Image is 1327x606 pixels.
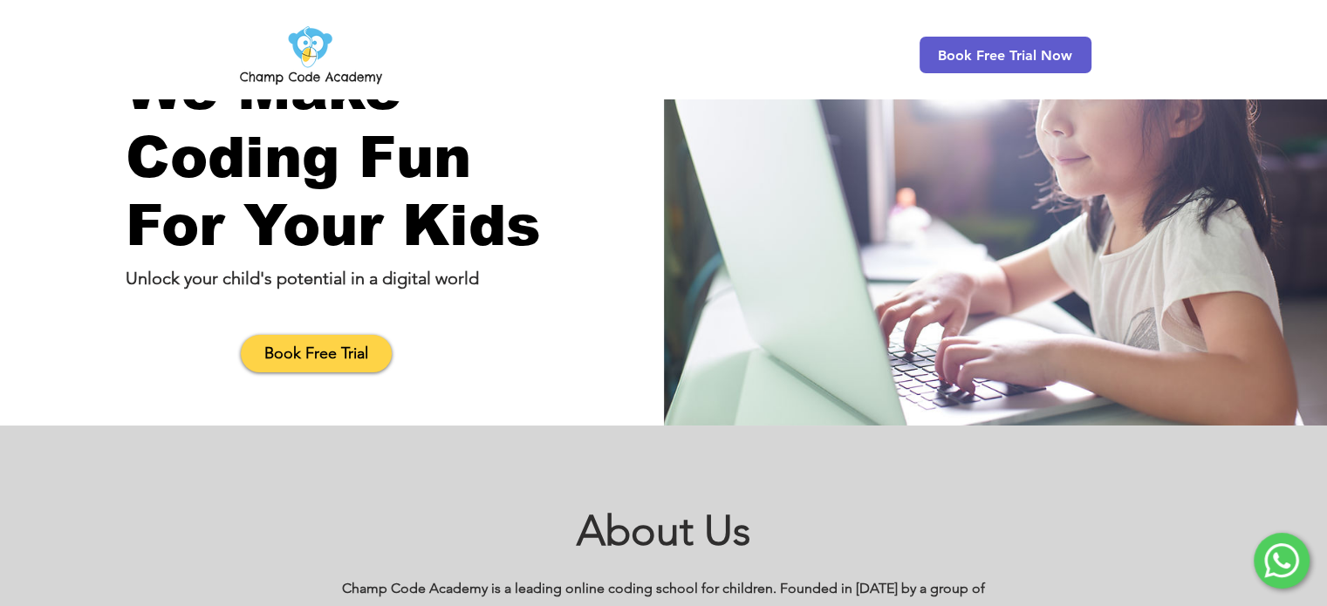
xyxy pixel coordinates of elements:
[664,10,1327,426] img: Pupil Using Laptop
[236,21,386,89] img: Champ Code Academy Logo PNG.png
[920,37,1091,73] a: Book Free Trial Now
[577,506,750,555] span: About Us
[264,343,368,364] span: Book Free Trial
[126,268,479,289] span: Unlock your child's potential in a digital world
[241,335,392,372] a: Book Free Trial
[938,47,1072,64] span: Book Free Trial Now
[126,58,541,257] span: We Make Coding Fun For Your Kids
